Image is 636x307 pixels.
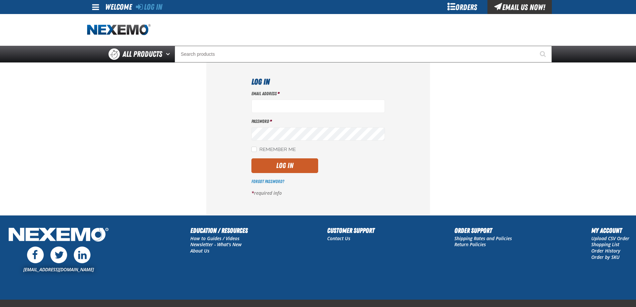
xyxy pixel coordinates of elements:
[591,235,629,242] a: Upload CSV Order
[251,118,385,125] label: Password
[251,190,385,196] p: required info
[87,24,151,36] a: Home
[164,46,175,62] button: Open All Products pages
[454,241,486,248] a: Return Policies
[591,241,619,248] a: Shopping List
[23,266,94,273] a: [EMAIL_ADDRESS][DOMAIN_NAME]
[591,248,620,254] a: Order History
[190,248,209,254] a: About Us
[175,46,552,62] input: Search
[454,235,512,242] a: Shipping Rates and Policies
[190,241,242,248] a: Newsletter - What's New
[7,225,111,245] img: Nexemo Logo
[591,225,629,236] h2: My Account
[591,254,620,260] a: Order by SKU
[251,147,296,153] label: Remember Me
[327,225,375,236] h2: Customer Support
[251,179,284,184] a: Forgot Password?
[535,46,552,62] button: Start Searching
[251,147,257,152] input: Remember Me
[454,225,512,236] h2: Order Support
[87,24,151,36] img: Nexemo logo
[251,158,318,173] button: Log In
[136,2,162,12] a: Log In
[327,235,350,242] a: Contact Us
[190,235,239,242] a: How to Guides / Videos
[190,225,248,236] h2: Education / Resources
[123,48,162,60] span: All Products
[251,91,385,97] label: Email Address
[251,76,385,88] h1: Log In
